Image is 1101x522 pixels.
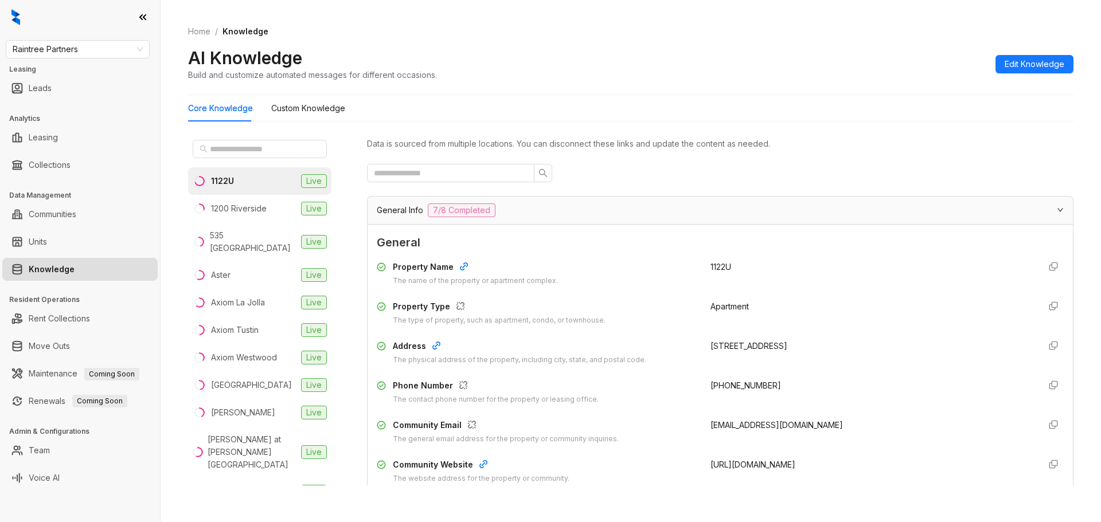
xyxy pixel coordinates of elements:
[1057,206,1064,213] span: expanded
[211,406,275,419] div: [PERSON_NAME]
[710,301,749,311] span: Apartment
[188,47,302,69] h2: AI Knowledge
[208,433,296,471] div: [PERSON_NAME] at [PERSON_NAME][GEOGRAPHIC_DATA]
[301,296,327,309] span: Live
[29,335,70,358] a: Move Outs
[538,168,548,178] span: search
[84,368,139,380] span: Coming Soon
[211,269,231,281] div: Aster
[393,340,646,355] div: Address
[2,203,158,226] li: Communities
[393,379,599,394] div: Phone Number
[29,258,75,281] a: Knowledge
[29,154,71,176] a: Collections
[2,466,158,489] li: Voice AI
[393,473,569,484] div: The website address for the property or community.
[211,175,234,187] div: 1122U
[377,204,423,217] span: General Info
[393,300,606,315] div: Property Type
[271,102,345,115] div: Custom Knowledge
[301,351,327,364] span: Live
[2,154,158,176] li: Collections
[2,77,158,100] li: Leads
[367,138,1073,150] div: Data is sourced from multiple locations. You can disconnect these links and update the content as...
[29,390,127,413] a: RenewalsComing Soon
[2,439,158,462] li: Team
[29,307,90,330] a: Rent Collections
[301,485,327,499] span: Live
[393,261,558,276] div: Property Name
[393,394,599,405] div: The contact phone number for the property or leasing office.
[210,229,296,254] div: 535 [GEOGRAPHIC_DATA]
[710,340,1030,352] div: [STREET_ADDRESS]
[2,362,158,385] li: Maintenance
[301,406,327,419] span: Live
[200,145,208,153] span: search
[2,390,158,413] li: Renewals
[29,126,58,149] a: Leasing
[13,41,143,58] span: Raintree Partners
[211,202,267,215] div: 1200 Riverside
[301,268,327,282] span: Live
[2,258,158,281] li: Knowledge
[393,276,558,286] div: The name of the property or apartment complex.
[188,102,253,115] div: Core Knowledge
[1005,58,1064,70] span: Edit Knowledge
[710,460,795,469] span: [URL][DOMAIN_NAME]
[368,197,1073,224] div: General Info7/8 Completed
[9,113,160,124] h3: Analytics
[301,378,327,392] span: Live
[211,351,277,364] div: Axiom Westwood
[710,380,781,390] span: [PHONE_NUMBER]
[11,9,20,25] img: logo
[29,230,47,253] a: Units
[393,458,569,473] div: Community Website
[377,234,1064,252] span: General
[2,126,158,149] li: Leasing
[393,315,606,326] div: The type of property, such as apartment, condo, or townhouse.
[428,203,495,217] span: 7/8 Completed
[393,355,646,366] div: The physical address of the property, including city, state, and postal code.
[2,335,158,358] li: Move Outs
[9,426,160,437] h3: Admin & Configurations
[211,324,259,336] div: Axiom Tustin
[29,203,76,226] a: Communities
[29,439,50,462] a: Team
[222,26,268,36] span: Knowledge
[995,55,1073,73] button: Edit Knowledge
[186,25,213,38] a: Home
[2,230,158,253] li: Units
[211,379,292,391] div: [GEOGRAPHIC_DATA]
[301,235,327,249] span: Live
[301,174,327,188] span: Live
[188,69,437,81] div: Build and customize automated messages for different occasions.
[211,296,265,309] div: Axiom La Jolla
[9,295,160,305] h3: Resident Operations
[393,419,619,434] div: Community Email
[301,323,327,337] span: Live
[710,420,843,430] span: [EMAIL_ADDRESS][DOMAIN_NAME]
[72,395,127,407] span: Coming Soon
[9,190,160,201] h3: Data Management
[29,77,52,100] a: Leads
[710,262,731,272] span: 1122U
[301,202,327,215] span: Live
[9,64,160,74] h3: Leasing
[301,445,327,459] span: Live
[393,434,619,445] div: The general email address for the property or community inquiries.
[2,307,158,330] li: Rent Collections
[215,25,218,38] li: /
[29,466,60,489] a: Voice AI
